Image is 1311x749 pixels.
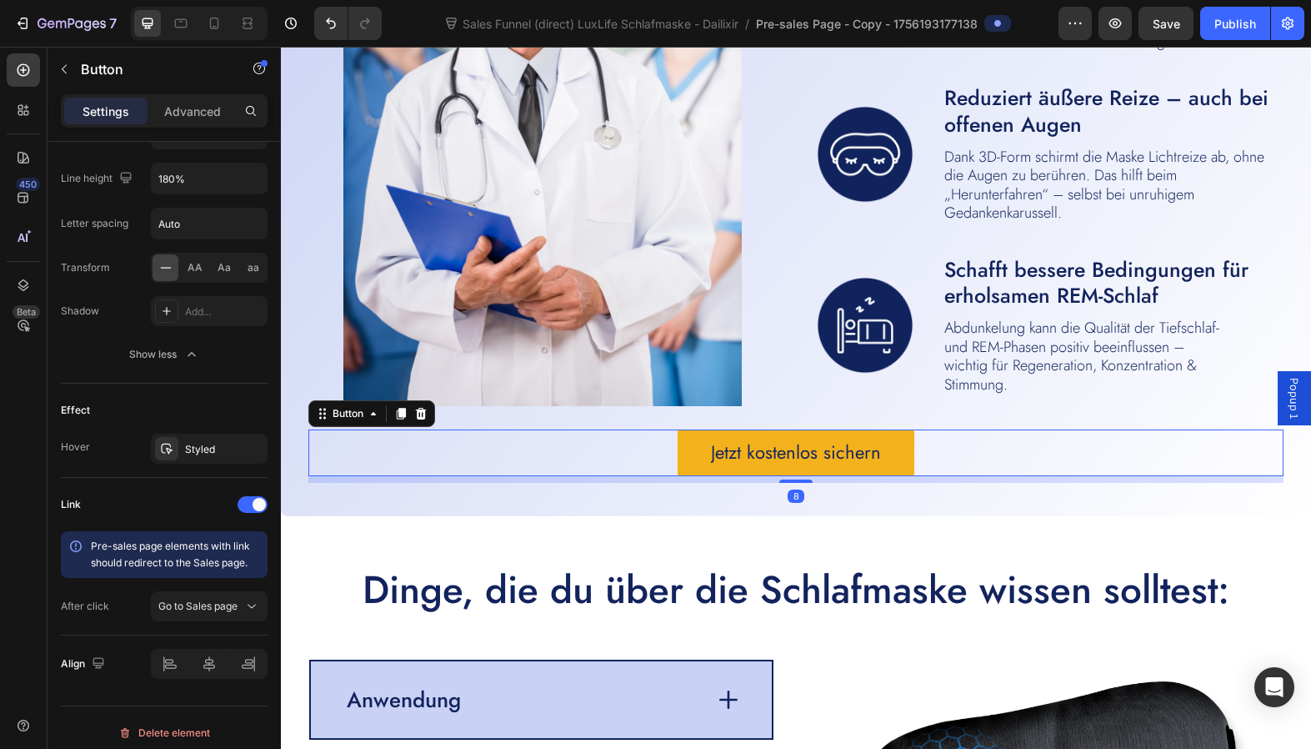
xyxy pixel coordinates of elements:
div: Show less [129,346,200,363]
input: Auto [152,163,267,194]
iframe: Design area [281,47,1311,749]
h2: Dinge, die du über die Schlafmaske wissen solltest: [28,518,1003,570]
div: Letter spacing [61,216,128,231]
img: gempages_500410514925421798-37780d8f-faab-4b97-93a8-2290c8739615.webp [534,58,634,158]
span: Reduziert äußere Reize – auch bei offenen Augen [663,36,988,92]
div: Hover [61,440,90,455]
span: AA [188,260,203,275]
p: Button [81,59,223,79]
div: Beta [13,305,40,319]
span: Dank 3D-Form schirmt die Maske Lichtreize ab, ohne die Augen zu berühren. Das hilft beim „Herunte... [663,99,983,178]
img: gempages_500410514925421798-940662fd-283f-4f76-bd05-eb49c1eb0cf5.webp [534,229,634,329]
button: Publish [1200,7,1270,40]
span: aa [248,260,259,275]
div: 8 [507,443,523,456]
span: Abdunkelung kann die Qualität der Tiefschlaf- und REM-Phasen positiv beeinflussen – wichtig für R... [663,270,938,349]
button: Delete element [61,720,268,746]
span: Pre-sales page elements with link should redirect to the Sales page. [91,540,250,569]
p: Settings [83,103,129,120]
button: Show less [61,339,268,369]
span: Go to Sales page [158,600,238,612]
span: Save [1153,17,1180,31]
button: 7 [7,7,124,40]
div: Transform [61,260,110,275]
div: After click [61,599,109,614]
div: 450 [16,178,40,191]
button: Go to Sales page [151,591,268,621]
div: Publish [1214,15,1256,33]
div: Add... [185,304,263,319]
div: Link [61,497,81,512]
a: Jetzt kostenlos sichern [397,383,633,430]
p: 7 [109,13,117,33]
span: Sales Funnel (direct) LuxLife Schlafmaske - Dailixir [459,15,742,33]
p: Advanced [164,103,221,120]
div: Align [61,653,108,676]
button: Save [1138,7,1193,40]
span: Pre-sales Page - Copy - 1756193177138 [756,15,978,33]
div: Line height [61,168,136,190]
div: Styled [185,442,263,457]
div: Undo/Redo [314,7,382,40]
p: Anwendung [66,640,180,667]
div: Open Intercom Messenger [1254,667,1294,707]
div: Shadow [61,304,99,319]
span: / [745,15,749,33]
input: Auto [152,209,267,239]
div: Button [48,359,86,374]
span: Schafft bessere Bedingungen für erholsamen REM-Schlaf [663,208,968,264]
span: Aa [218,260,231,275]
span: Popup 1 [1005,331,1022,372]
p: Jetzt kostenlos sichern [430,390,600,423]
div: Effect [61,403,90,418]
div: Delete element [118,723,210,743]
